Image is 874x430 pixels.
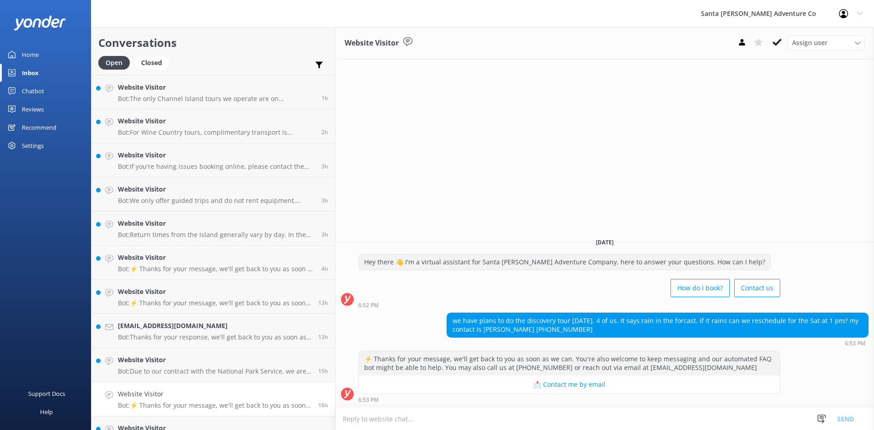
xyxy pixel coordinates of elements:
[321,94,328,102] span: Sep 15 2025 09:56am (UTC -07:00) America/Tijuana
[671,279,730,297] button: How do I book?
[22,46,39,64] div: Home
[22,118,56,137] div: Recommend
[98,56,130,70] div: Open
[118,95,315,103] p: Bot: The only Channel Island tours we operate are on [GEOGRAPHIC_DATA][PERSON_NAME], departing fr...
[40,403,53,421] div: Help
[118,197,315,205] p: Bot: We only offer guided trips and do not rent equipment, including kayaks.
[359,351,780,375] div: ⚡ Thanks for your message, we'll get back to you as soon as we can. You're also welcome to keep m...
[28,384,65,403] div: Support Docs
[91,314,335,348] a: [EMAIL_ADDRESS][DOMAIN_NAME]Bot:Thanks for your response, we'll get back to you as soon as we can...
[321,162,328,170] span: Sep 15 2025 07:33am (UTC -07:00) America/Tijuana
[318,367,328,375] span: Sep 14 2025 07:52pm (UTC -07:00) America/Tijuana
[318,333,328,341] span: Sep 14 2025 09:42pm (UTC -07:00) America/Tijuana
[590,238,619,246] span: [DATE]
[91,212,335,246] a: Website VisitorBot:Return times from the island generally vary by day. In the fall, the ferry typ...
[321,128,328,136] span: Sep 15 2025 08:58am (UTC -07:00) America/Tijuana
[91,177,335,212] a: Website VisitorBot:We only offer guided trips and do not rent equipment, including kayaks.3h
[91,143,335,177] a: Website VisitorBot:If you're having issues booking online, please contact the Santa [PERSON_NAME]...
[98,34,328,51] h2: Conversations
[118,265,315,273] p: Bot: ⚡ Thanks for your message, we'll get back to you as soon as we can. You're also welcome to k...
[91,280,335,314] a: Website VisitorBot:⚡ Thanks for your message, we'll get back to you as soon as we can. You're als...
[734,279,780,297] button: Contact us
[345,37,399,49] h3: Website Visitor
[118,116,315,126] h4: Website Visitor
[359,375,780,394] button: 📩 Contact me by email
[358,303,379,308] strong: 6:52 PM
[118,321,311,331] h4: [EMAIL_ADDRESS][DOMAIN_NAME]
[22,82,44,100] div: Chatbot
[22,100,44,118] div: Reviews
[359,254,771,270] div: Hey there 👋 I'm a virtual assistant for Santa [PERSON_NAME] Adventure Company, here to answer you...
[91,75,335,109] a: Website VisitorBot:The only Channel Island tours we operate are on [GEOGRAPHIC_DATA][PERSON_NAME]...
[118,82,315,92] h4: Website Visitor
[845,341,865,346] strong: 6:53 PM
[792,38,828,48] span: Assign user
[118,162,315,171] p: Bot: If you're having issues booking online, please contact the Santa [PERSON_NAME] Adventure Co....
[22,64,39,82] div: Inbox
[22,137,44,155] div: Settings
[118,333,311,341] p: Bot: Thanks for your response, we'll get back to you as soon as we can during opening hours.
[134,57,173,67] a: Closed
[118,218,315,228] h4: Website Visitor
[118,231,315,239] p: Bot: Return times from the island generally vary by day. In the fall, the ferry typically departs...
[318,299,328,307] span: Sep 14 2025 09:47pm (UTC -07:00) America/Tijuana
[14,15,66,30] img: yonder-white-logo.png
[91,246,335,280] a: Website VisitorBot:⚡ Thanks for your message, we'll get back to you as soon as we can. You're als...
[321,197,328,204] span: Sep 15 2025 07:25am (UTC -07:00) America/Tijuana
[98,57,134,67] a: Open
[358,396,780,403] div: Sep 14 2025 06:53pm (UTC -07:00) America/Tijuana
[118,150,315,160] h4: Website Visitor
[118,184,315,194] h4: Website Visitor
[118,287,311,297] h4: Website Visitor
[321,231,328,238] span: Sep 15 2025 07:23am (UTC -07:00) America/Tijuana
[118,253,315,263] h4: Website Visitor
[91,109,335,143] a: Website VisitorBot:For Wine Country tours, complimentary transport is provided from [GEOGRAPHIC_D...
[118,367,311,375] p: Bot: Due to our contract with the National Park Service, we are unable to sell ferry tickets to p...
[91,348,335,382] a: Website VisitorBot:Due to our contract with the National Park Service, we are unable to sell ferr...
[118,401,311,410] p: Bot: ⚡ Thanks for your message, we'll get back to you as soon as we can. You're also welcome to k...
[358,397,379,403] strong: 6:53 PM
[358,302,780,308] div: Sep 14 2025 06:52pm (UTC -07:00) America/Tijuana
[118,355,311,365] h4: Website Visitor
[118,128,315,137] p: Bot: For Wine Country tours, complimentary transport is provided from [GEOGRAPHIC_DATA][PERSON_NA...
[788,35,865,50] div: Assign User
[118,299,311,307] p: Bot: ⚡ Thanks for your message, we'll get back to you as soon as we can. You're also welcome to k...
[447,340,869,346] div: Sep 14 2025 06:53pm (UTC -07:00) America/Tijuana
[321,265,328,273] span: Sep 15 2025 06:36am (UTC -07:00) America/Tijuana
[134,56,169,70] div: Closed
[118,389,311,399] h4: Website Visitor
[318,401,328,409] span: Sep 14 2025 06:53pm (UTC -07:00) America/Tijuana
[91,382,335,416] a: Website VisitorBot:⚡ Thanks for your message, we'll get back to you as soon as we can. You're als...
[447,313,868,337] div: we have plans to do the discovery tour [DATE]. 4 of us. It says rain in the forcast. if it rains ...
